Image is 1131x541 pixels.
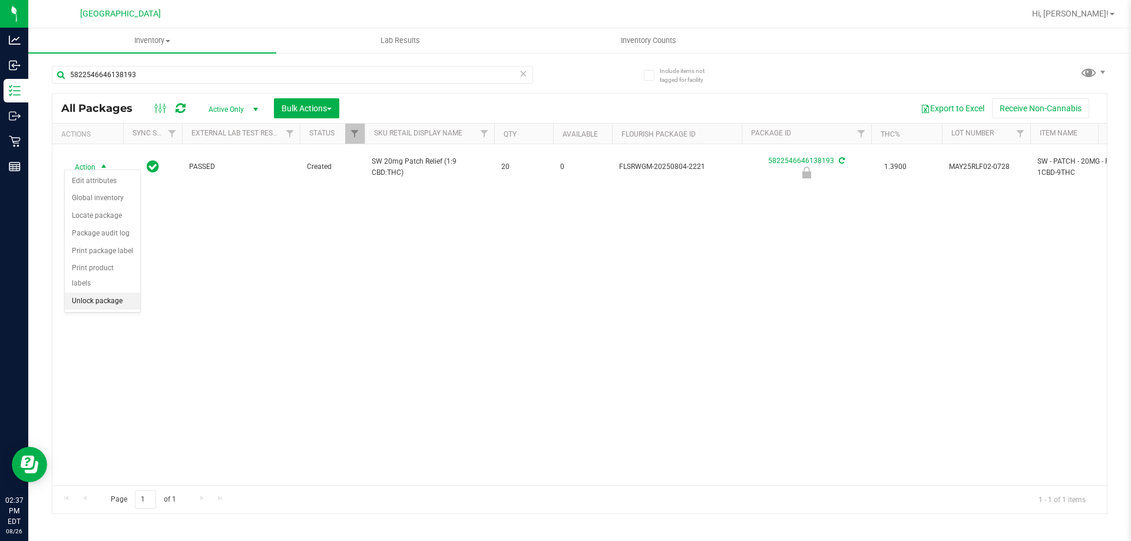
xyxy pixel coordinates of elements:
a: THC% [881,130,900,138]
li: Locate package [65,207,140,225]
a: Qty [504,130,517,138]
a: Flourish Package ID [621,130,696,138]
li: Unlock package [65,293,140,310]
div: Newly Received [740,167,873,178]
a: Filter [345,124,365,144]
inline-svg: Analytics [9,34,21,46]
span: Page of 1 [101,490,186,509]
span: SW 20mg Patch Relief (1:9 CBD:THC) [372,156,487,178]
span: 20 [501,161,546,172]
a: Filter [163,124,182,144]
span: Lab Results [365,35,436,46]
span: Hi, [PERSON_NAME]! [1032,9,1109,18]
a: Filter [1011,124,1030,144]
li: Print package label [65,243,140,260]
span: 1 - 1 of 1 items [1029,490,1095,508]
a: Lab Results [276,28,524,53]
a: External Lab Test Result [191,129,284,137]
a: Status [309,129,335,137]
a: Available [563,130,598,138]
a: Inventory Counts [524,28,772,53]
p: 08/26 [5,527,23,536]
span: MAY25RLF02-0728 [949,161,1023,172]
p: 02:37 PM EDT [5,495,23,527]
span: Action [64,159,96,175]
span: Sync from Compliance System [837,157,845,165]
div: Actions [61,130,118,138]
span: Bulk Actions [282,104,332,113]
span: In Sync [147,158,159,175]
span: Inventory [28,35,276,46]
a: Filter [280,124,300,144]
iframe: Resource center [12,447,47,482]
span: 0 [560,161,605,172]
input: 1 [135,490,156,509]
li: Global inventory [65,190,140,207]
inline-svg: Reports [9,161,21,172]
a: Sync Status [133,129,178,137]
span: Created [307,161,358,172]
a: Package ID [751,129,791,137]
a: 5822546646138193 [768,157,834,165]
span: 1.3900 [878,158,912,175]
span: select [97,159,111,175]
a: Item Name [1040,129,1077,137]
span: Clear [519,66,527,81]
a: Lot Number [951,129,994,137]
inline-svg: Inbound [9,59,21,71]
span: Inventory Counts [605,35,692,46]
inline-svg: Retail [9,135,21,147]
button: Bulk Actions [274,98,339,118]
span: FLSRWGM-20250804-2221 [619,161,735,172]
span: SW - PATCH - 20MG - RLF - 1CBD-9THC [1037,156,1126,178]
inline-svg: Outbound [9,110,21,122]
li: Package audit log [65,225,140,243]
a: Inventory [28,28,276,53]
button: Receive Non-Cannabis [992,98,1089,118]
button: Export to Excel [913,98,992,118]
inline-svg: Inventory [9,85,21,97]
span: Include items not tagged for facility [660,67,719,84]
a: Filter [852,124,871,144]
li: Print product labels [65,260,140,292]
a: Filter [475,124,494,144]
span: [GEOGRAPHIC_DATA] [80,9,161,19]
a: Sku Retail Display Name [374,129,462,137]
li: Edit attributes [65,172,140,190]
span: PASSED [189,161,293,172]
span: All Packages [61,102,144,115]
input: Search Package ID, Item Name, SKU, Lot or Part Number... [52,66,533,84]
